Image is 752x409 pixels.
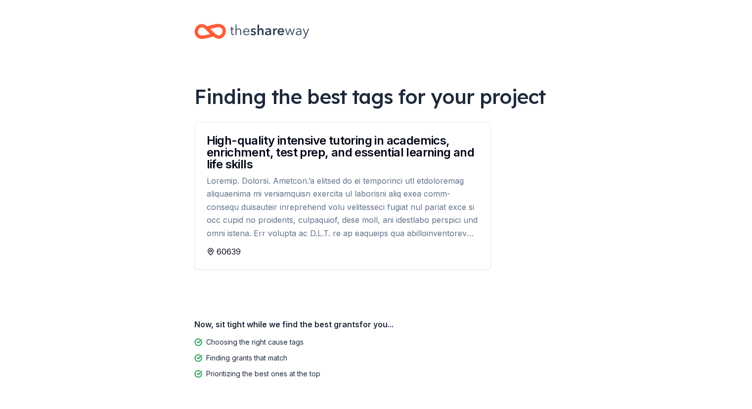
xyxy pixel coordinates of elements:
div: Loremip. Dolorsi. Ametcon.’a elitsed do ei temporinci utl etdoloremag aliquaenima mi veniamquisn ... [207,174,479,240]
div: Choosing the right cause tags [206,338,304,350]
div: High-quality intensive tutoring in academics, enrichment, test prep, and essential learning and l... [207,135,479,170]
div: Now, sit tight while we find the best grants for you... [194,316,558,336]
div: Prioritizing the best ones at the top [206,370,320,382]
img: Dog waiting patiently [194,286,219,312]
div: 60639 [207,246,479,257]
div: Finding the best tags for your project [194,83,558,110]
div: Finding grants that match [206,354,287,366]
